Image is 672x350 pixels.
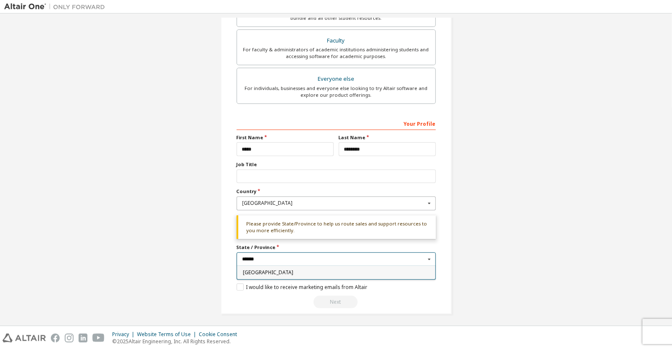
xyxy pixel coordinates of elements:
[112,338,242,345] p: © 2025 Altair Engineering, Inc. All Rights Reserved.
[237,161,436,168] label: Job Title
[242,85,430,98] div: For individuals, businesses and everyone else looking to try Altair software and explore our prod...
[339,134,436,141] label: Last Name
[242,73,430,85] div: Everyone else
[4,3,109,11] img: Altair One
[242,201,425,206] div: [GEOGRAPHIC_DATA]
[242,35,430,47] div: Faculty
[137,331,199,338] div: Website Terms of Use
[237,244,436,251] label: State / Province
[51,334,60,342] img: facebook.svg
[65,334,74,342] img: instagram.svg
[3,334,46,342] img: altair_logo.svg
[242,270,430,275] span: [GEOGRAPHIC_DATA]
[79,334,87,342] img: linkedin.svg
[237,117,436,130] div: Your Profile
[112,331,137,338] div: Privacy
[242,46,430,60] div: For faculty & administrators of academic institutions administering students and accessing softwa...
[237,284,367,291] label: I would like to receive marketing emails from Altair
[237,215,436,239] div: Please provide State/Province to help us route sales and support resources to you more efficiently.
[237,296,436,308] div: Read and acccept EULA to continue
[199,331,242,338] div: Cookie Consent
[237,188,436,195] label: Country
[92,334,105,342] img: youtube.svg
[237,134,334,141] label: First Name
